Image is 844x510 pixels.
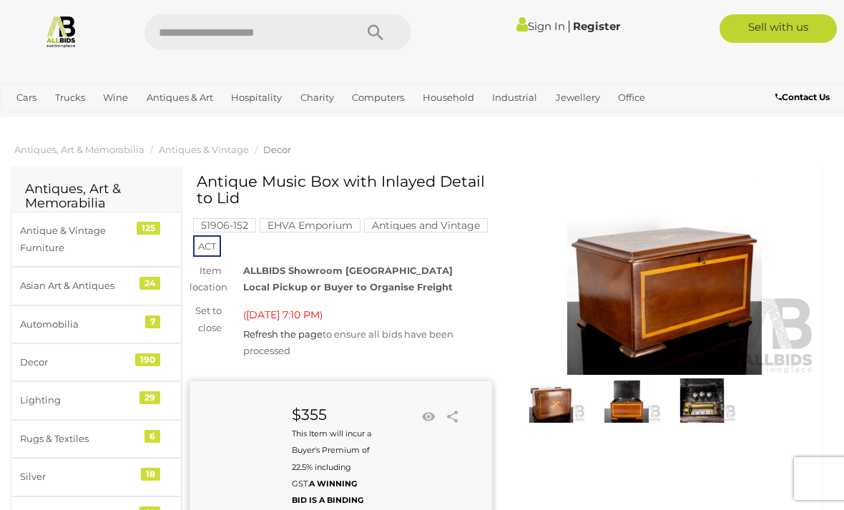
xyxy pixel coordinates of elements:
mark: Antiques and Vintage [364,218,488,232]
a: Contact Us [775,89,833,105]
img: Antique Music Box with Inlayed Detail to Lid [668,378,737,423]
strong: Local Pickup or Buyer to Organise Freight [243,281,453,293]
a: Antiques, Art & Memorabilia [14,144,144,155]
div: Lighting [20,392,138,408]
span: | [567,18,571,34]
a: Trucks [49,86,91,109]
div: 190 [135,353,160,366]
strong: ALLBIDS Showroom [GEOGRAPHIC_DATA] [243,265,453,276]
a: Sell with us [720,14,837,43]
a: Office [612,86,651,109]
button: Search [340,14,411,50]
strong: $355 [292,406,327,423]
span: to ensure all bids have been processed [243,328,453,356]
a: Automobilia 7 [11,305,182,343]
a: [GEOGRAPHIC_DATA] [59,109,172,133]
a: Asian Art & Antiques 24 [11,267,182,305]
div: Asian Art & Antiques [20,278,138,294]
a: Household [417,86,480,109]
a: Industrial [486,86,543,109]
div: 7 [145,315,160,328]
a: Decor 190 [11,343,182,381]
img: Allbids.com.au [44,14,78,48]
div: Item location [179,263,232,296]
a: Antique & Vintage Furniture 125 [11,212,182,267]
a: Sign In [516,19,565,33]
a: Register [573,19,620,33]
a: Hospitality [225,86,288,109]
div: Antique & Vintage Furniture [20,222,138,256]
div: Decor [20,354,138,371]
a: 51906-152 [193,220,256,231]
a: Silver 18 [11,458,182,496]
a: Sports [11,109,51,133]
span: ( ) [243,309,323,320]
div: 29 [139,391,160,404]
a: Cars [11,86,42,109]
div: Rugs & Textiles [20,431,138,447]
div: Silver [20,469,138,485]
img: Antique Music Box with Inlayed Detail to Lid [592,378,661,423]
b: Contact Us [775,92,830,102]
a: Jewellery [550,86,606,109]
a: EHVA Emporium [260,220,360,231]
li: Watch this item [418,406,440,428]
a: Charity [295,86,340,109]
div: 6 [144,430,160,443]
a: Decor [263,144,291,155]
a: Lighting 29 [11,381,182,419]
a: Computers [346,86,410,109]
a: Wine [97,86,134,109]
img: Antique Music Box with Inlayed Detail to Lid [517,378,586,423]
a: Refresh the page [243,328,323,340]
span: [DATE] 7:10 PM [246,308,320,321]
a: Rugs & Textiles 6 [11,420,182,458]
a: Antiques & Vintage [159,144,249,155]
h2: Antiques, Art & Memorabilia [25,182,167,211]
span: ACT [193,235,221,257]
div: Set to close [179,303,232,336]
mark: EHVA Emporium [260,218,360,232]
a: Antiques and Vintage [364,220,488,231]
h1: Antique Music Box with Inlayed Detail to Lid [197,173,489,206]
div: 24 [139,277,160,290]
div: Automobilia [20,316,138,333]
img: Antique Music Box with Inlayed Detail to Lid [514,180,816,375]
div: 125 [137,222,160,235]
a: Antiques & Art [141,86,219,109]
div: 18 [141,468,160,481]
mark: 51906-152 [193,218,256,232]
